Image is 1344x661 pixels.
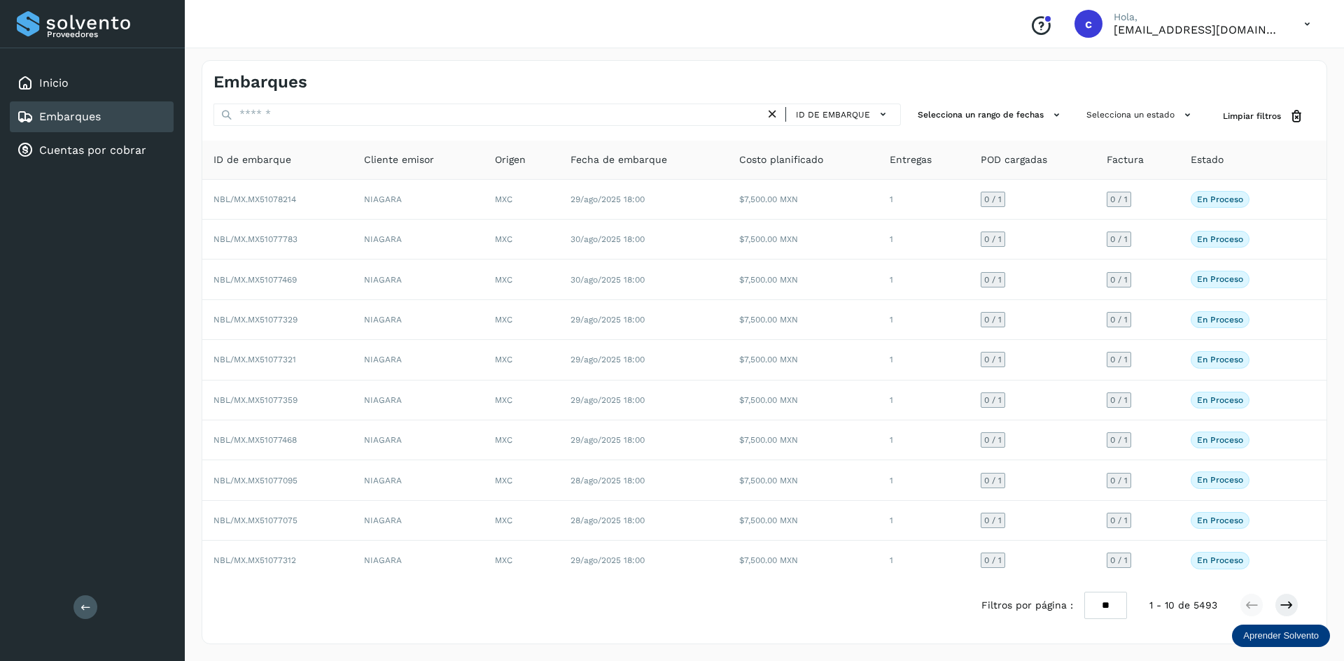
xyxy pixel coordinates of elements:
button: Limpiar filtros [1212,104,1315,129]
span: ID de embarque [213,152,291,167]
span: 0 / 1 [1110,476,1128,485]
td: NIAGARA [353,460,484,500]
span: 0 / 1 [1110,516,1128,525]
h4: Embarques [213,72,307,92]
td: NIAGARA [353,501,484,541]
td: 1 [878,541,969,580]
td: $7,500.00 MXN [728,381,878,420]
span: 0 / 1 [1110,396,1128,404]
td: $7,500.00 MXN [728,501,878,541]
span: 29/ago/2025 18:00 [570,194,645,204]
p: En proceso [1197,234,1243,244]
span: Cliente emisor [364,152,434,167]
td: $7,500.00 MXN [728,460,878,500]
td: $7,500.00 MXN [728,220,878,260]
td: $7,500.00 MXN [728,340,878,380]
td: 1 [878,260,969,299]
button: Selecciona un rango de fechas [912,104,1070,127]
span: NBL/MX.MX51077469 [213,275,297,285]
span: 30/ago/2025 18:00 [570,275,645,285]
span: 0 / 1 [984,315,1002,324]
span: Entregas [890,152,932,167]
span: Fecha de embarque [570,152,667,167]
span: Estado [1191,152,1224,167]
p: En proceso [1197,355,1243,364]
span: NBL/MX.MX51078214 [213,194,296,204]
span: 28/ago/2025 18:00 [570,476,645,485]
span: NBL/MX.MX51077075 [213,516,297,525]
td: MXC [484,260,559,299]
span: 0 / 1 [984,355,1002,364]
span: 0 / 1 [984,195,1002,204]
td: MXC [484,501,559,541]
span: 0 / 1 [984,436,1002,444]
p: Proveedores [47,29,168,39]
p: En proceso [1197,315,1243,325]
td: NIAGARA [353,381,484,420]
span: 0 / 1 [1110,355,1128,364]
span: NBL/MX.MX51077329 [213,315,297,325]
span: NBL/MX.MX51077312 [213,555,296,565]
span: 0 / 1 [1110,195,1128,204]
p: En proceso [1197,274,1243,284]
span: 29/ago/2025 18:00 [570,315,645,325]
span: 29/ago/2025 18:00 [570,555,645,565]
td: MXC [484,340,559,380]
p: En proceso [1197,395,1243,405]
span: 1 - 10 de 5493 [1149,598,1217,613]
span: NBL/MX.MX51077359 [213,395,297,405]
td: 1 [878,460,969,500]
span: Origen [495,152,526,167]
span: 29/ago/2025 18:00 [570,435,645,445]
td: $7,500.00 MXN [728,300,878,340]
span: 0 / 1 [1110,556,1128,564]
button: ID de embarque [792,104,895,125]
span: 28/ago/2025 18:00 [570,516,645,525]
span: 0 / 1 [984,396,1002,404]
td: 1 [878,501,969,541]
td: 1 [878,180,969,220]
span: Limpiar filtros [1223,110,1281,122]
td: $7,500.00 MXN [728,180,878,220]
td: NIAGARA [353,180,484,220]
p: Aprender Solvento [1243,630,1319,641]
p: Hola, [1114,11,1282,23]
td: NIAGARA [353,260,484,299]
span: Filtros por página : [981,598,1073,613]
span: 0 / 1 [984,516,1002,525]
span: 0 / 1 [984,235,1002,243]
p: cuentas3@enlacesmet.com.mx [1114,23,1282,36]
div: Aprender Solvento [1232,625,1330,647]
td: MXC [484,460,559,500]
a: Embarques [39,110,101,123]
td: MXC [484,420,559,460]
span: 29/ago/2025 18:00 [570,355,645,364]
td: NIAGARA [353,300,484,340]
td: MXC [484,220,559,260]
span: 29/ago/2025 18:00 [570,395,645,405]
p: En proceso [1197,194,1243,204]
td: 1 [878,340,969,380]
span: Costo planificado [739,152,823,167]
span: ID de embarque [796,108,870,121]
p: En proceso [1197,555,1243,565]
span: NBL/MX.MX51077095 [213,476,297,485]
span: NBL/MX.MX51077468 [213,435,297,445]
div: Inicio [10,68,174,99]
a: Cuentas por cobrar [39,143,146,157]
td: MXC [484,300,559,340]
div: Embarques [10,101,174,132]
td: $7,500.00 MXN [728,541,878,580]
a: Inicio [39,76,69,90]
span: POD cargadas [981,152,1047,167]
span: 0 / 1 [984,476,1002,485]
span: 0 / 1 [1110,235,1128,243]
span: 30/ago/2025 18:00 [570,234,645,244]
td: NIAGARA [353,220,484,260]
span: 0 / 1 [1110,436,1128,444]
td: $7,500.00 MXN [728,260,878,299]
div: Cuentas por cobrar [10,135,174,166]
span: Factura [1107,152,1144,167]
td: 1 [878,381,969,420]
span: 0 / 1 [984,276,1002,284]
